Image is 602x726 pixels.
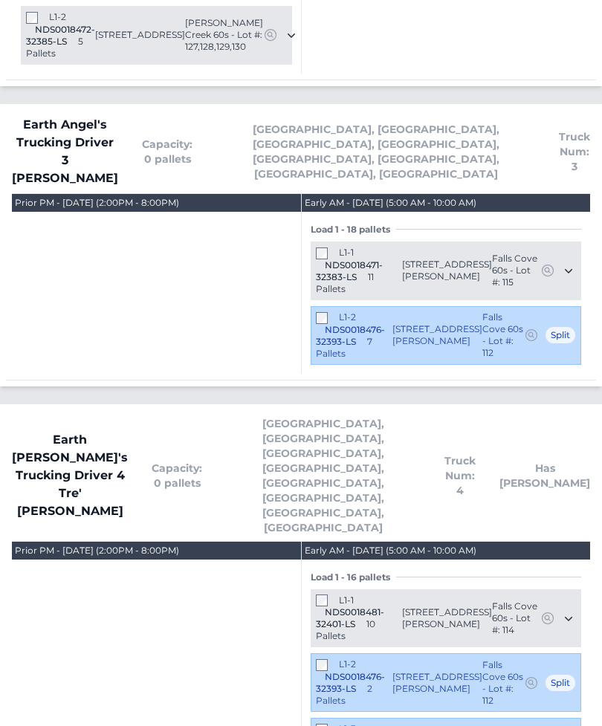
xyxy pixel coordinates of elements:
span: [STREET_ADDRESS][PERSON_NAME] [402,259,492,282]
span: Falls Cove 60s - Lot #: 112 [482,659,524,707]
span: L1-1 [339,247,354,258]
span: 2 Pallets [316,683,372,706]
span: L1-2 [339,311,356,323]
span: Load 1 - 18 pallets [311,224,396,236]
span: [GEOGRAPHIC_DATA], [GEOGRAPHIC_DATA], [GEOGRAPHIC_DATA], [GEOGRAPHIC_DATA], [GEOGRAPHIC_DATA], [G... [226,416,421,535]
span: Capacity: 0 pallets [142,137,192,166]
span: 5 Pallets [26,36,83,59]
span: Has [PERSON_NAME] [499,461,590,490]
span: L1-2 [339,658,356,670]
span: Split [545,326,576,344]
span: Earth Angel's Trucking Driver 3 [PERSON_NAME] [12,116,118,187]
span: 7 Pallets [316,336,372,359]
span: Earth [PERSON_NAME]'s Trucking Driver 4 Tre' [PERSON_NAME] [12,431,128,520]
span: [STREET_ADDRESS][PERSON_NAME] [402,606,492,630]
div: Prior PM - [DATE] (2:00PM - 8:00PM) [15,197,179,209]
span: NDS0018472-32385-LS [26,24,95,47]
span: [STREET_ADDRESS][PERSON_NAME] [392,323,482,347]
span: NDS0018471-32383-LS [316,259,383,282]
div: Early AM - [DATE] (5:00 AM - 10:00 AM) [305,197,476,209]
div: Early AM - [DATE] (5:00 AM - 10:00 AM) [305,545,476,557]
span: Load 1 - 16 pallets [311,571,396,583]
span: [PERSON_NAME] Creek 60s - Lot #: 127,128,129,130 [185,17,263,53]
span: [STREET_ADDRESS][PERSON_NAME] [392,671,482,695]
span: NDS0018476-32393-LS [316,324,385,347]
span: 11 Pallets [316,271,374,294]
div: Prior PM - [DATE] (2:00PM - 8:00PM) [15,545,179,557]
span: Capacity: 0 pallets [152,461,202,490]
span: [STREET_ADDRESS] [95,29,185,41]
span: NDS0018476-32393-LS [316,671,385,694]
span: Falls Cove 60s - Lot #: 115 [492,253,540,288]
span: Truck Num: 4 [444,453,476,498]
span: NDS0018481-32401-LS [316,606,384,629]
span: Truck Num: 3 [559,129,590,174]
span: Falls Cove 60s - Lot #: 112 [482,311,524,359]
span: L1-1 [339,594,354,606]
span: 10 Pallets [316,618,375,641]
span: Falls Cove 60s - Lot #: 114 [492,600,540,636]
span: [GEOGRAPHIC_DATA], [GEOGRAPHIC_DATA], [GEOGRAPHIC_DATA], [GEOGRAPHIC_DATA], [GEOGRAPHIC_DATA], [G... [216,122,535,181]
span: L1-2 [49,11,66,22]
span: Split [545,674,576,692]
